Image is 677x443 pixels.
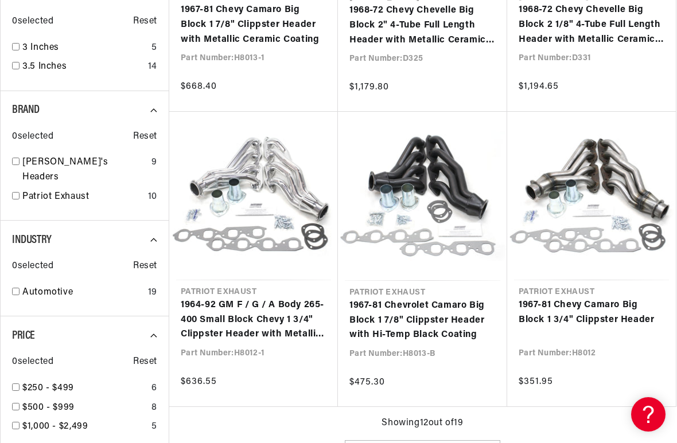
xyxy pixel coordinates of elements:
[22,60,143,75] a: 3.5 Inches
[349,299,496,343] a: 1967-81 Chevrolet Camaro Big Block 1 7/8" Clippster Header with Hi-Temp Black Coating
[148,285,157,300] div: 19
[133,14,157,29] span: Reset
[22,383,74,393] span: $250 - $499
[12,259,53,274] span: 0 selected
[133,259,157,274] span: Reset
[181,3,326,47] a: 1967-81 Chevy Camaro Big Block 1 7/8" Clippster Header with Metallic Ceramic Coating
[12,130,53,144] span: 0 selected
[22,190,143,205] a: Patriot Exhaust
[519,3,664,47] a: 1968-72 Chevy Chevelle Big Block 2 1/8" 4-Tube Full Length Header with Metallic Ceramic Coating
[151,155,157,170] div: 9
[148,190,157,205] div: 10
[181,298,326,342] a: 1964-92 GM F / G / A Body 265-400 Small Block Chevy 1 3/4" Clippster Header with Metallic Ceramic...
[22,41,147,56] a: 3 Inches
[133,130,157,144] span: Reset
[12,14,53,29] span: 0 selected
[22,422,88,431] span: $1,000 - $2,499
[12,330,35,342] span: Price
[148,60,157,75] div: 14
[12,234,52,246] span: Industry
[151,381,157,396] div: 6
[12,355,53,370] span: 0 selected
[22,155,147,185] a: [PERSON_NAME]'s Headers
[12,104,40,116] span: Brand
[22,285,143,300] a: Automotive
[382,416,463,431] span: Showing 12 out of 19
[151,420,157,434] div: 5
[133,355,157,370] span: Reset
[519,298,664,327] a: 1967-81 Chevy Camaro Big Block 1 3/4" Clippster Header
[349,3,496,48] a: 1968-72 Chevy Chevelle Big Block 2" 4-Tube Full Length Header with Metallic Ceramic Coating
[151,41,157,56] div: 5
[22,403,75,412] span: $500 - $999
[151,401,157,415] div: 8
